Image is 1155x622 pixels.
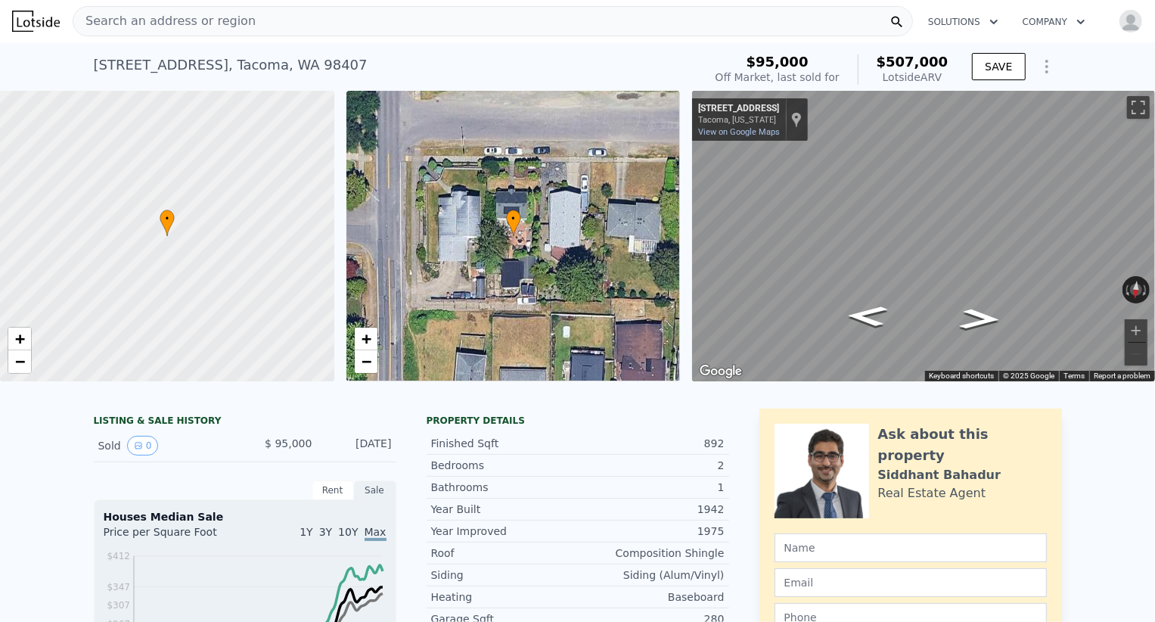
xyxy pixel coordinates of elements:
[127,436,159,456] button: View historical data
[578,458,725,473] div: 2
[107,601,130,611] tspan: $307
[1119,9,1143,33] img: avatar
[1125,319,1147,342] button: Zoom in
[791,111,802,128] a: Show location on map
[1127,96,1150,119] button: Toggle fullscreen view
[506,212,521,225] span: •
[747,54,809,70] span: $95,000
[578,524,725,539] div: 1975
[361,352,371,371] span: −
[916,8,1011,36] button: Solutions
[94,415,396,430] div: LISTING & SALE HISTORY
[829,300,905,331] path: Go East, N 39th St
[73,12,256,30] span: Search an address or region
[107,582,130,592] tspan: $347
[1122,276,1131,303] button: Rotate counterclockwise
[431,546,578,561] div: Roof
[578,546,725,561] div: Composition Shingle
[431,502,578,517] div: Year Built
[427,415,729,427] div: Property details
[15,329,25,348] span: +
[1003,372,1054,380] span: © 2025 Google
[692,91,1155,381] div: Map
[698,103,779,115] div: [STREET_ADDRESS]
[8,350,31,373] a: Zoom out
[506,210,521,236] div: •
[98,436,233,456] div: Sold
[775,568,1047,597] input: Email
[878,484,986,502] div: Real Estate Agent
[265,437,312,449] span: $ 95,000
[1032,51,1062,82] button: Show Options
[1063,372,1085,380] a: Terms (opens in new tab)
[107,551,130,561] tspan: $412
[1125,343,1147,365] button: Zoom out
[578,480,725,495] div: 1
[104,524,245,549] div: Price per Square Foot
[1011,8,1098,36] button: Company
[578,502,725,517] div: 1942
[8,328,31,350] a: Zoom in
[578,589,725,605] div: Baseboard
[877,70,949,85] div: Lotside ARV
[319,526,332,538] span: 3Y
[878,466,1001,484] div: Siddhant Bahadur
[1094,372,1150,380] a: Report a problem
[929,371,994,381] button: Keyboard shortcuts
[1129,275,1144,303] button: Reset the view
[300,526,312,538] span: 1Y
[12,11,60,32] img: Lotside
[160,212,175,225] span: •
[324,436,392,456] div: [DATE]
[696,362,746,381] a: Open this area in Google Maps (opens a new window)
[877,54,949,70] span: $507,000
[338,526,358,538] span: 10Y
[94,54,368,76] div: [STREET_ADDRESS] , Tacoma , WA 98407
[878,424,1047,466] div: Ask about this property
[431,436,578,451] div: Finished Sqft
[775,533,1047,562] input: Name
[431,524,578,539] div: Year Improved
[431,480,578,495] div: Bathrooms
[431,568,578,583] div: Siding
[15,352,25,371] span: −
[354,480,396,500] div: Sale
[698,115,779,125] div: Tacoma, [US_STATE]
[1142,276,1150,303] button: Rotate clockwise
[972,53,1025,80] button: SAVE
[431,458,578,473] div: Bedrooms
[578,436,725,451] div: 892
[365,526,387,541] span: Max
[692,91,1155,381] div: Street View
[160,210,175,236] div: •
[578,568,725,583] div: Siding (Alum/Vinyl)
[698,127,780,137] a: View on Google Maps
[716,70,840,85] div: Off Market, last sold for
[361,329,371,348] span: +
[355,328,377,350] a: Zoom in
[942,304,1018,334] path: Go West, N 39th St
[696,362,746,381] img: Google
[104,509,387,524] div: Houses Median Sale
[312,480,354,500] div: Rent
[431,589,578,605] div: Heating
[355,350,377,373] a: Zoom out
